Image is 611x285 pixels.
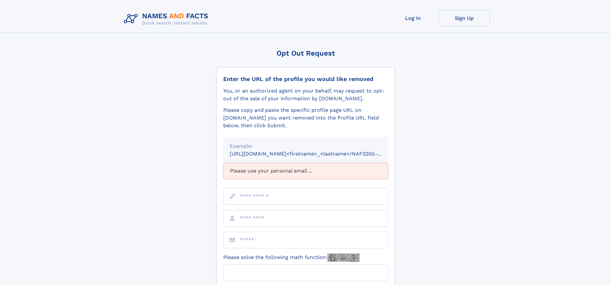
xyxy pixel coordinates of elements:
img: Logo Names and Facts [121,10,214,28]
div: You, or an authorized agent on your behalf, may request to opt-out of the sale of your informatio... [223,87,388,102]
label: Please solve the following math function: [223,254,360,262]
div: Enter the URL of the profile you would like removed [223,76,388,83]
small: [URL][DOMAIN_NAME]<firstname>_<lastname>/NAF325G-xxxxxxxx [230,151,400,157]
div: Please copy and paste the specific profile page URL on [DOMAIN_NAME] you want removed into the Pr... [223,106,388,129]
div: Opt Out Request [216,49,395,57]
a: Log In [387,10,439,26]
a: Sign Up [439,10,490,26]
div: Example: [230,142,382,150]
div: Please use your personal email ... [223,163,388,179]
